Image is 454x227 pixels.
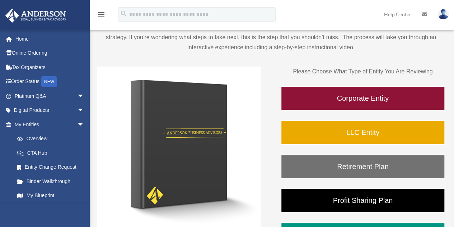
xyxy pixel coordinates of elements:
[5,117,95,132] a: My Entitiesarrow_drop_down
[5,89,95,103] a: Platinum Q&Aarrow_drop_down
[10,132,95,146] a: Overview
[77,89,92,104] span: arrow_drop_down
[281,154,445,179] a: Retirement Plan
[281,188,445,213] a: Profit Sharing Plan
[5,60,95,74] a: Tax Organizers
[10,174,92,189] a: Binder Walkthrough
[5,103,95,118] a: Digital Productsarrow_drop_down
[281,86,445,110] a: Corporate Entity
[10,146,95,160] a: CTA Hub
[97,10,106,19] i: menu
[97,22,445,53] p: Congratulations on creating your new entity. Please follow the link below to gain exclusive acces...
[281,67,445,77] p: Please Choose What Type of Entity You Are Reviewing
[281,120,445,145] a: LLC Entity
[3,9,68,23] img: Anderson Advisors Platinum Portal
[77,117,92,132] span: arrow_drop_down
[120,10,128,18] i: search
[10,203,95,217] a: Tax Due Dates
[438,9,449,19] img: User Pic
[5,74,95,89] a: Order StatusNEW
[77,103,92,118] span: arrow_drop_down
[5,46,95,60] a: Online Ordering
[41,76,57,87] div: NEW
[5,32,95,46] a: Home
[97,13,106,19] a: menu
[10,189,95,203] a: My Blueprint
[10,160,95,174] a: Entity Change Request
